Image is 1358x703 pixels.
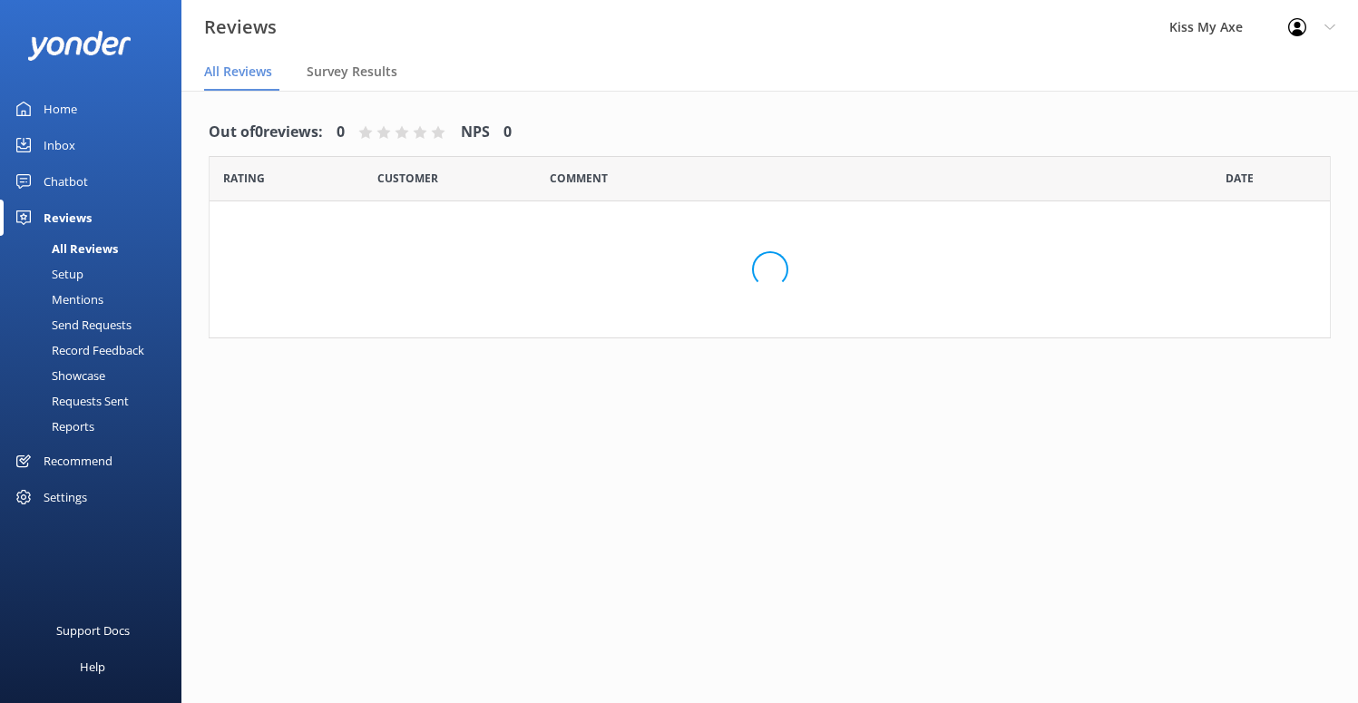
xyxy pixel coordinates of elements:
span: Question [550,170,608,187]
div: Showcase [11,363,105,388]
h3: Reviews [204,13,277,42]
span: Date [223,170,265,187]
a: Reports [11,414,181,439]
div: Recommend [44,443,112,479]
div: Chatbot [44,163,88,200]
span: All Reviews [204,63,272,81]
div: Setup [11,261,83,287]
div: Send Requests [11,312,132,337]
h4: NPS [461,121,490,144]
a: Send Requests [11,312,181,337]
img: yonder-white-logo.png [27,31,132,61]
span: Date [1226,170,1254,187]
div: Requests Sent [11,388,129,414]
div: Help [80,649,105,685]
a: All Reviews [11,236,181,261]
div: Reviews [44,200,92,236]
div: Reports [11,414,94,439]
h4: 0 [337,121,345,144]
a: Showcase [11,363,181,388]
a: Setup [11,261,181,287]
span: Survey Results [307,63,397,81]
div: Inbox [44,127,75,163]
a: Requests Sent [11,388,181,414]
div: Support Docs [56,612,130,649]
span: Date [377,170,438,187]
div: Settings [44,479,87,515]
a: Record Feedback [11,337,181,363]
div: All Reviews [11,236,118,261]
a: Mentions [11,287,181,312]
div: Mentions [11,287,103,312]
h4: Out of 0 reviews: [209,121,323,144]
div: Record Feedback [11,337,144,363]
div: Home [44,91,77,127]
h4: 0 [503,121,512,144]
